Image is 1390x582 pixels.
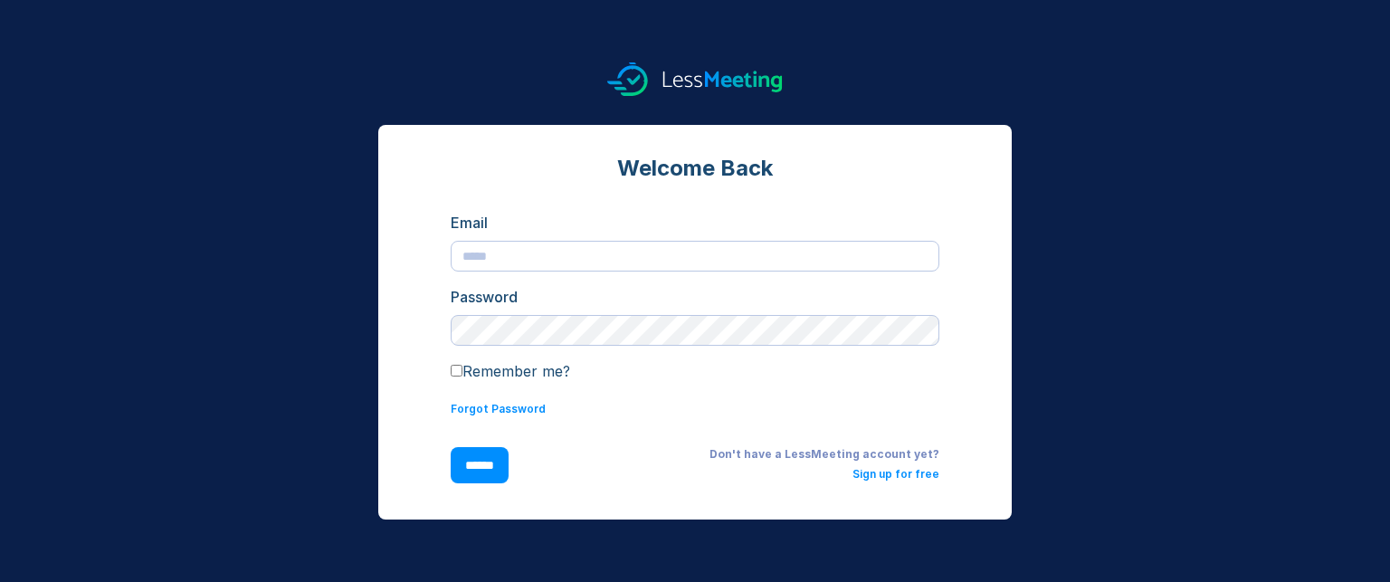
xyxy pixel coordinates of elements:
div: Welcome Back [451,154,939,183]
img: logo.svg [607,62,783,96]
div: Password [451,286,939,308]
input: Remember me? [451,365,462,377]
div: Don't have a LessMeeting account yet? [538,447,939,462]
label: Remember me? [451,362,570,380]
a: Sign up for free [852,467,939,481]
div: Email [451,212,939,234]
a: Forgot Password [451,402,546,415]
